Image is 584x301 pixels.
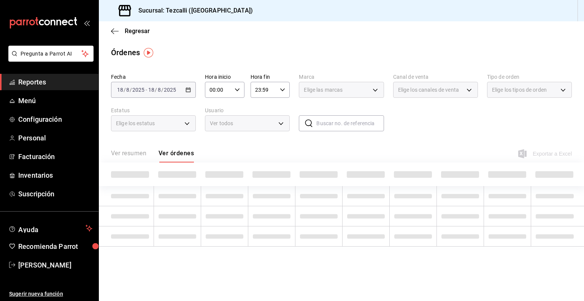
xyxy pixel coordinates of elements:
span: Menú [18,96,92,106]
input: Buscar no. de referencia [316,116,384,131]
label: Marca [299,74,384,80]
span: Elige los canales de venta [398,86,459,94]
img: Tooltip marker [144,48,153,57]
span: [PERSON_NAME] [18,260,92,270]
span: / [155,87,157,93]
label: Hora inicio [205,74,244,80]
input: -- [157,87,161,93]
span: Configuración [18,114,92,124]
label: Fecha [111,74,196,80]
span: Elige las marcas [304,86,343,94]
span: Recomienda Parrot [18,241,92,252]
span: Facturación [18,151,92,162]
input: -- [117,87,124,93]
span: - [146,87,147,93]
span: / [124,87,126,93]
span: Pregunta a Parrot AI [21,50,82,58]
input: -- [126,87,130,93]
button: Regresar [111,27,150,35]
span: Elige los tipos de orden [492,86,547,94]
span: Ayuda [18,224,83,233]
span: Sugerir nueva función [9,290,92,298]
input: ---- [132,87,145,93]
span: / [161,87,163,93]
label: Estatus [111,108,196,113]
label: Usuario [205,108,290,113]
span: Suscripción [18,189,92,199]
input: ---- [163,87,176,93]
button: Pregunta a Parrot AI [8,46,94,62]
span: Elige los estatus [116,119,155,127]
span: Personal [18,133,92,143]
a: Pregunta a Parrot AI [5,55,94,63]
label: Tipo de orden [487,74,572,80]
label: Canal de venta [393,74,478,80]
span: Regresar [125,27,150,35]
h3: Sucursal: Tezcalli ([GEOGRAPHIC_DATA]) [132,6,253,15]
div: navigation tabs [111,150,194,162]
span: Ver todos [210,119,276,127]
span: / [130,87,132,93]
span: Inventarios [18,170,92,180]
input: -- [148,87,155,93]
button: open_drawer_menu [84,20,90,26]
label: Hora fin [251,74,290,80]
span: Reportes [18,77,92,87]
div: Órdenes [111,47,140,58]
